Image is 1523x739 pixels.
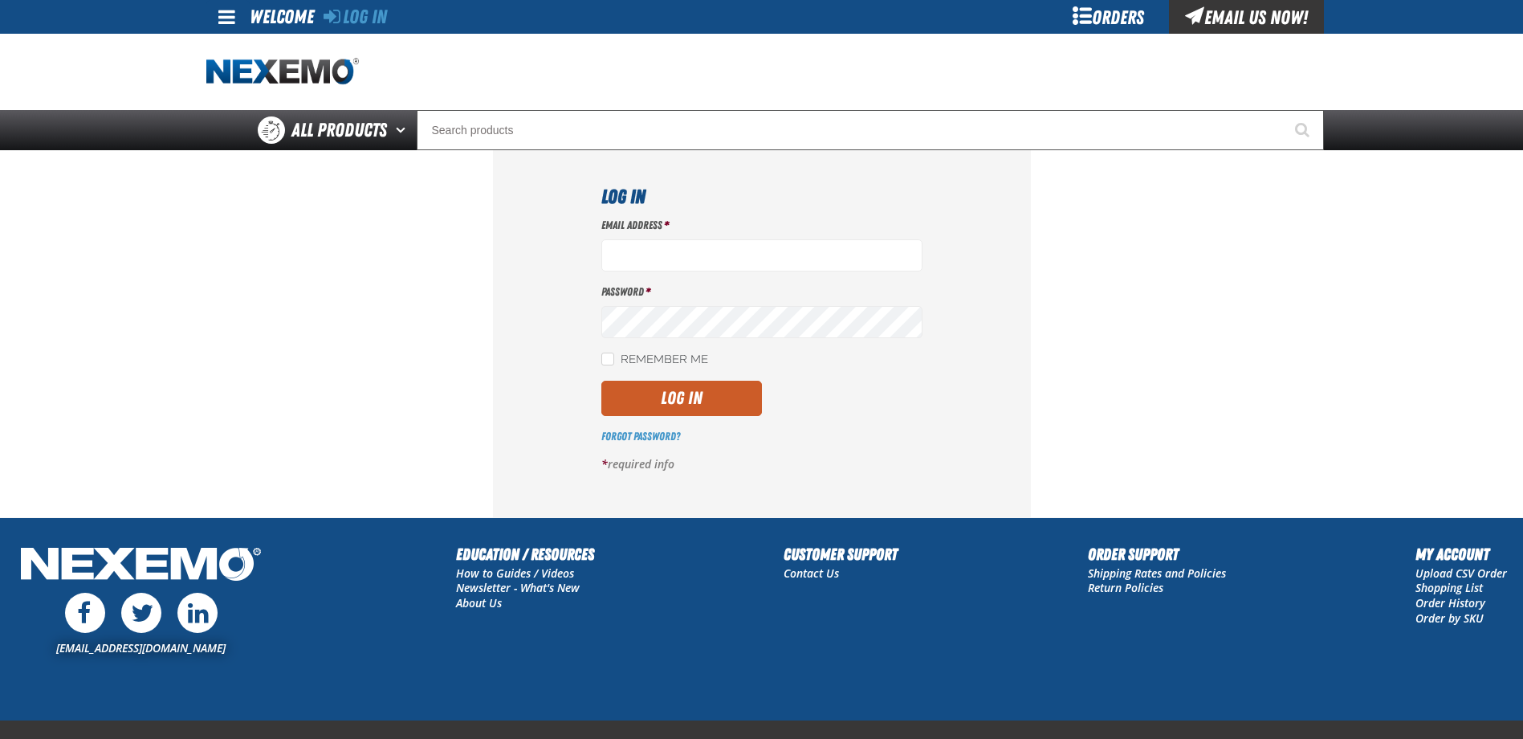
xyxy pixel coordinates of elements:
[601,457,922,472] p: required info
[456,542,594,566] h2: Education / Resources
[601,381,762,416] button: Log In
[601,218,922,233] label: Email Address
[1415,565,1507,581] a: Upload CSV Order
[1415,580,1483,595] a: Shopping List
[1088,565,1226,581] a: Shipping Rates and Policies
[390,110,417,150] button: Open All Products pages
[601,430,680,443] a: Forgot Password?
[456,595,502,610] a: About Us
[601,284,922,300] label: Password
[291,116,387,145] span: All Products
[456,565,574,581] a: How to Guides / Videos
[784,565,839,581] a: Contact Us
[324,6,387,28] a: Log In
[206,58,359,86] a: Home
[601,182,922,211] h1: Log In
[1088,580,1163,595] a: Return Policies
[601,353,614,365] input: Remember Me
[1415,610,1484,626] a: Order by SKU
[1284,110,1324,150] button: Start Searching
[56,640,226,655] a: [EMAIL_ADDRESS][DOMAIN_NAME]
[16,542,266,590] img: Nexemo Logo
[1415,595,1485,610] a: Order History
[601,353,708,368] label: Remember Me
[1088,542,1226,566] h2: Order Support
[1415,542,1507,566] h2: My Account
[456,580,580,595] a: Newsletter - What's New
[784,542,898,566] h2: Customer Support
[417,110,1324,150] input: Search
[206,58,359,86] img: Nexemo logo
